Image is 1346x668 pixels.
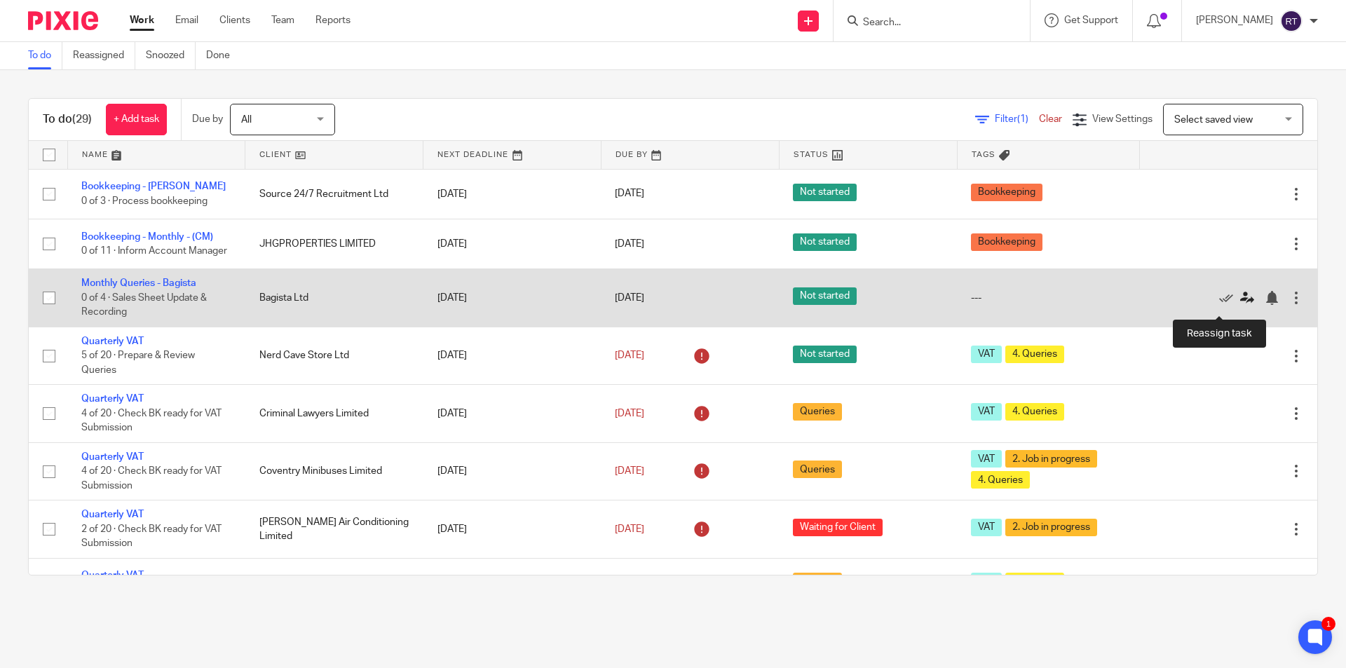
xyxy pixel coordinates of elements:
td: [DATE] [423,500,601,558]
td: Coventry Minibuses Limited [245,442,423,500]
img: svg%3E [1280,10,1303,32]
a: Quarterly VAT [81,571,144,580]
span: 0 of 11 · Inform Account Manager [81,246,227,256]
a: Reassigned [73,42,135,69]
a: Clear [1039,114,1062,124]
span: [DATE] [615,350,644,360]
a: Bookkeeping - Monthly - (CM) [81,232,213,242]
span: Select saved view [1174,115,1253,125]
td: JHGPROPERTIES LIMITED [245,219,423,268]
span: 4. Queries [1005,573,1064,590]
input: Search [862,17,988,29]
span: 2 of 20 · Check BK ready for VAT Submission [81,524,222,549]
span: [DATE] [615,466,644,476]
span: VAT [971,346,1002,363]
td: [DATE] [423,269,601,327]
div: 1 [1321,617,1335,631]
p: Due by [192,112,223,126]
span: Get Support [1064,15,1118,25]
span: 2. Job in progress [1005,519,1097,536]
td: [DATE] [423,385,601,442]
td: [DATE] [423,327,601,384]
a: Monthly Queries - Bagista [81,278,196,288]
span: VAT [971,573,1002,590]
span: Not started [793,233,857,251]
span: Not started [793,287,857,305]
span: Not started [793,346,857,363]
span: 4. Queries [1005,346,1064,363]
div: --- [971,291,1125,305]
a: Quarterly VAT [81,452,144,462]
span: [DATE] [615,239,644,249]
span: Bookkeeping [971,233,1042,251]
td: Source 24/7 Recruitment Ltd [245,169,423,219]
span: (29) [72,114,92,125]
span: [DATE] [615,409,644,418]
img: Pixie [28,11,98,30]
span: VAT [971,403,1002,421]
a: Bookkeeping - [PERSON_NAME] [81,182,226,191]
a: Clients [219,13,250,27]
span: 2. Job in progress [1005,450,1097,468]
span: Not started [793,184,857,201]
span: Bookkeeping [971,184,1042,201]
td: Bagista Ltd [245,269,423,327]
a: Snoozed [146,42,196,69]
span: View Settings [1092,114,1153,124]
span: 5 of 20 · Prepare & Review Queries [81,350,195,375]
a: Quarterly VAT [81,510,144,519]
p: [PERSON_NAME] [1196,13,1273,27]
span: 4 of 20 · Check BK ready for VAT Submission [81,409,222,433]
h1: To do [43,112,92,127]
span: All [241,115,252,125]
td: Falcon Global Solutions Ltd [245,558,423,608]
span: 4. Queries [971,471,1030,489]
span: [DATE] [615,524,644,534]
td: [DATE] [423,558,601,608]
span: [DATE] [615,293,644,303]
a: Reports [315,13,351,27]
span: Queries [793,573,842,590]
td: [DATE] [423,442,601,500]
span: [DATE] [615,189,644,199]
a: Mark as done [1219,291,1240,305]
a: + Add task [106,104,167,135]
a: Work [130,13,154,27]
span: Waiting for Client [793,519,883,536]
span: Filter [995,114,1039,124]
td: [DATE] [423,169,601,219]
span: 4. Queries [1005,403,1064,421]
td: Nerd Cave Store Ltd [245,327,423,384]
a: Done [206,42,240,69]
a: Quarterly VAT [81,394,144,404]
span: Queries [793,403,842,421]
span: VAT [971,519,1002,536]
a: To do [28,42,62,69]
td: Criminal Lawyers Limited [245,385,423,442]
td: [DATE] [423,219,601,268]
span: 0 of 4 · Sales Sheet Update & Recording [81,293,207,318]
a: Quarterly VAT [81,336,144,346]
a: Email [175,13,198,27]
span: 0 of 3 · Process bookkeeping [81,196,208,206]
span: VAT [971,450,1002,468]
a: Team [271,13,294,27]
span: Tags [972,151,995,158]
span: Queries [793,461,842,478]
span: 4 of 20 · Check BK ready for VAT Submission [81,466,222,491]
td: [PERSON_NAME] Air Conditioning Limited [245,500,423,558]
span: (1) [1017,114,1028,124]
